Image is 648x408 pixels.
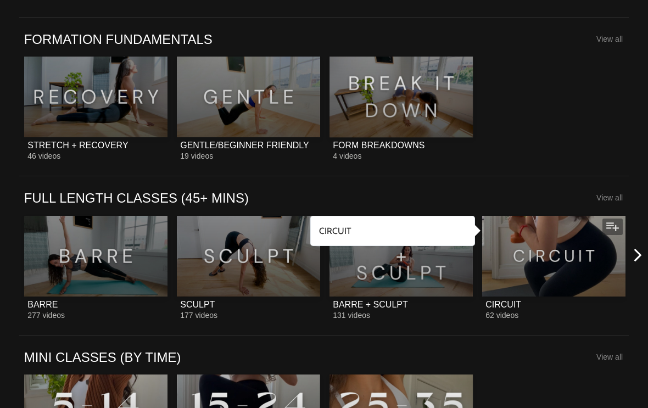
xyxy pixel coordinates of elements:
a: View all [596,193,623,202]
button: Add to my list [602,219,623,235]
span: 4 videos [333,152,361,160]
div: BARRE [27,299,58,310]
a: STRETCH + RECOVERYSTRETCH + RECOVERY46 videos [24,57,167,160]
span: 19 videos [180,152,213,160]
a: SCULPTSCULPT177 videos [177,216,320,320]
a: View all [596,35,623,43]
a: BARRE + SCULPTBARRE + SCULPT131 videos [329,216,473,320]
a: BARREBARRE277 videos [24,216,167,320]
a: CIRCUITCIRCUIT62 videos [482,216,625,320]
div: FORM BREAKDOWNS [333,140,424,150]
span: 62 videos [485,311,518,320]
a: FORMATION FUNDAMENTALS [24,31,213,48]
a: MINI CLASSES (BY TIME) [24,349,181,366]
a: FULL LENGTH CLASSES (45+ MINS) [24,189,249,206]
span: 277 videos [27,311,65,320]
span: 46 videos [27,152,60,160]
div: STRETCH + RECOVERY [27,140,128,150]
div: BARRE + SCULPT [333,299,407,310]
div: SCULPT [180,299,215,310]
div: CIRCUIT [485,299,521,310]
strong: CIRCUIT [319,226,351,236]
span: 131 videos [333,311,370,320]
a: GENTLE/BEGINNER FRIENDLYGENTLE/BEGINNER FRIENDLY19 videos [177,57,320,160]
span: 177 videos [180,311,217,320]
div: GENTLE/BEGINNER FRIENDLY [180,140,309,150]
a: View all [596,353,623,361]
a: FORM BREAKDOWNSFORM BREAKDOWNS4 videos [329,57,473,160]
